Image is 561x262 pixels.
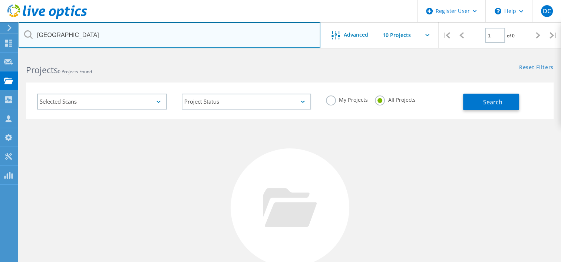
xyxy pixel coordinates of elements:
label: All Projects [375,95,415,103]
span: DC [542,8,551,14]
span: Advanced [344,32,368,37]
svg: \n [495,8,501,14]
div: | [439,22,454,48]
label: My Projects [326,95,367,103]
div: | [546,22,561,48]
button: Search [463,94,519,110]
span: 0 Projects Found [58,68,92,75]
div: Project Status [182,94,311,110]
b: Projects [26,64,58,76]
a: Reset Filters [519,65,554,71]
span: of 0 [507,33,515,39]
a: Live Optics Dashboard [7,16,87,21]
span: Search [483,98,502,106]
input: Search projects by name, owner, ID, company, etc [19,22,320,48]
div: Selected Scans [37,94,167,110]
